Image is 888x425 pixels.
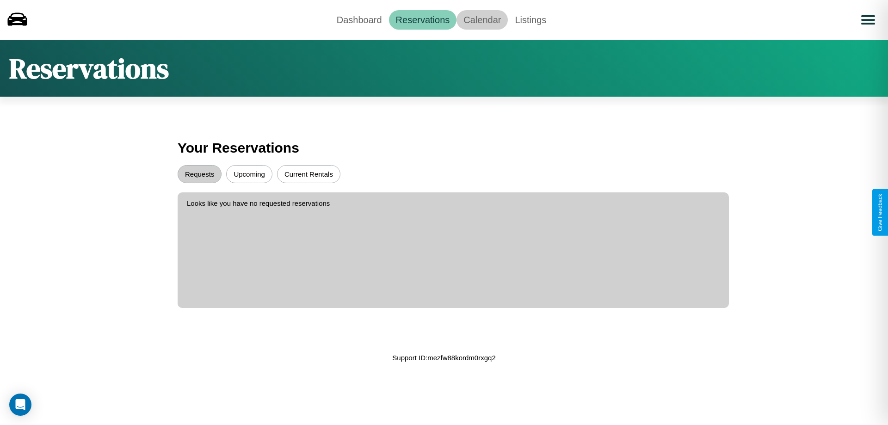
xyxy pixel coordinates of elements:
[392,351,495,364] p: Support ID: mezfw88kordm0rxgq2
[330,10,389,30] a: Dashboard
[187,197,720,209] p: Looks like you have no requested reservations
[226,165,272,183] button: Upcoming
[877,194,883,231] div: Give Feedback
[277,165,340,183] button: Current Rentals
[178,165,222,183] button: Requests
[9,394,31,416] div: Open Intercom Messenger
[389,10,457,30] a: Reservations
[9,49,169,87] h1: Reservations
[456,10,508,30] a: Calendar
[855,7,881,33] button: Open menu
[508,10,553,30] a: Listings
[178,136,710,160] h3: Your Reservations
